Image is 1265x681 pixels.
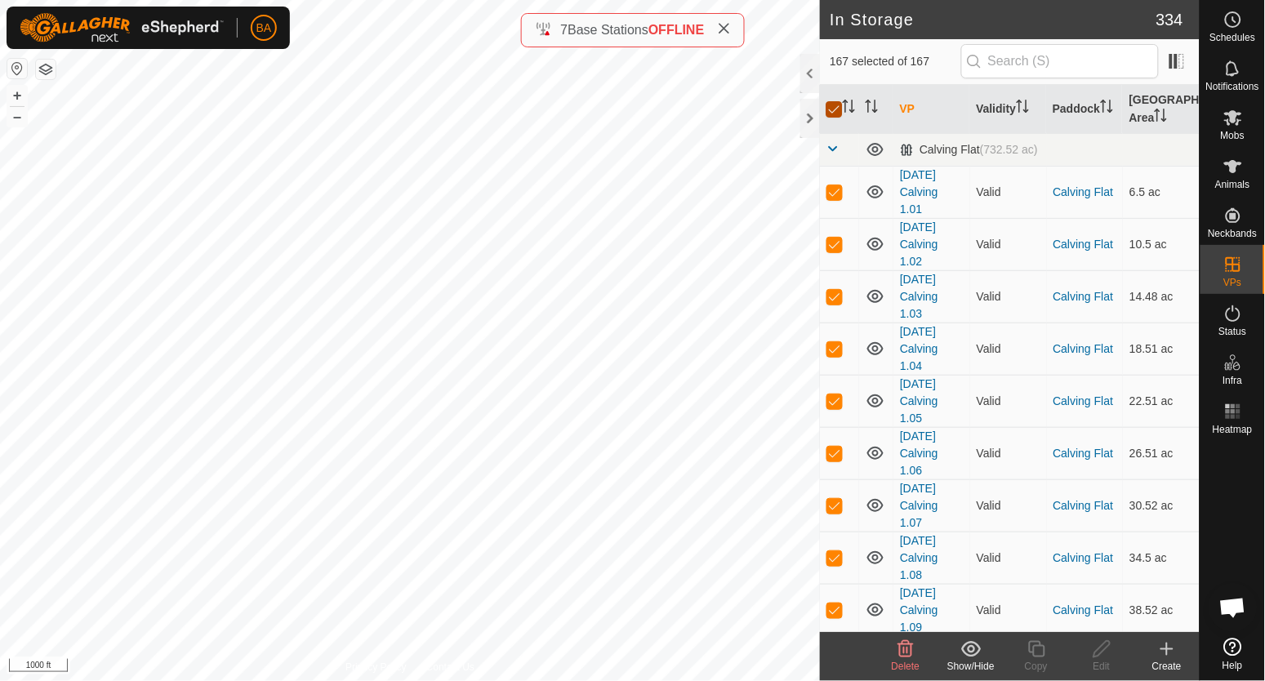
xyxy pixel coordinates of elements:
th: Validity [970,85,1047,134]
td: 38.52 ac [1123,584,1200,636]
td: 30.52 ac [1123,479,1200,532]
td: Valid [970,166,1047,218]
a: Help [1200,631,1265,677]
span: Delete [892,661,920,672]
span: Infra [1223,376,1242,385]
span: Heatmap [1213,425,1253,434]
a: [DATE] Calving 1.05 [900,377,938,425]
p-sorticon: Activate to sort [1155,111,1168,124]
button: Map Layers [36,60,56,79]
th: Paddock [1047,85,1124,134]
div: Edit [1069,659,1134,674]
a: Calving Flat [1053,290,1114,303]
td: Valid [970,323,1047,375]
th: [GEOGRAPHIC_DATA] Area [1123,85,1200,134]
span: (732.52 ac) [980,143,1038,156]
a: Calving Flat [1053,238,1114,251]
a: Calving Flat [1053,603,1114,616]
td: Valid [970,270,1047,323]
a: Calving Flat [1053,342,1114,355]
a: [DATE] Calving 1.06 [900,430,938,477]
td: Valid [970,218,1047,270]
td: Valid [970,584,1047,636]
div: Show/Hide [938,659,1004,674]
td: Valid [970,427,1047,479]
span: Help [1223,661,1243,670]
td: Valid [970,532,1047,584]
div: Calving Flat [900,143,1038,157]
a: [DATE] Calving 1.03 [900,273,938,320]
span: BA [256,20,272,37]
a: [DATE] Calving 1.09 [900,586,938,634]
span: 7 [560,23,568,37]
h2: In Storage [830,10,1156,29]
span: Mobs [1221,131,1245,140]
td: 34.5 ac [1123,532,1200,584]
input: Search (S) [961,44,1159,78]
a: [DATE] Calving 1.02 [900,220,938,268]
a: Calving Flat [1053,447,1114,460]
button: – [7,107,27,127]
td: Valid [970,375,1047,427]
div: Open chat [1209,583,1258,632]
a: Calving Flat [1053,499,1114,512]
p-sorticon: Activate to sort [1101,102,1114,115]
button: Reset Map [7,59,27,78]
span: 334 [1156,7,1183,32]
span: Notifications [1206,82,1259,91]
td: Valid [970,479,1047,532]
span: 167 selected of 167 [830,53,960,70]
span: Base Stations [568,23,648,37]
td: 10.5 ac [1123,218,1200,270]
p-sorticon: Activate to sort [1017,102,1030,115]
div: Create [1134,659,1200,674]
span: Schedules [1209,33,1255,42]
span: VPs [1223,278,1241,287]
a: Privacy Policy [345,660,407,674]
th: VP [893,85,970,134]
p-sorticon: Activate to sort [843,102,856,115]
div: Copy [1004,659,1069,674]
a: [DATE] Calving 1.01 [900,168,938,216]
a: [DATE] Calving 1.08 [900,534,938,581]
span: Neckbands [1208,229,1257,238]
a: Calving Flat [1053,551,1114,564]
span: Animals [1215,180,1250,189]
td: 22.51 ac [1123,375,1200,427]
a: Calving Flat [1053,394,1114,407]
a: Contact Us [426,660,474,674]
td: 14.48 ac [1123,270,1200,323]
span: OFFLINE [648,23,704,37]
td: 26.51 ac [1123,427,1200,479]
td: 18.51 ac [1123,323,1200,375]
span: Status [1218,327,1246,336]
button: + [7,86,27,105]
p-sorticon: Activate to sort [866,102,879,115]
a: Calving Flat [1053,185,1114,198]
img: Gallagher Logo [20,13,224,42]
a: [DATE] Calving 1.07 [900,482,938,529]
a: [DATE] Calving 1.04 [900,325,938,372]
td: 6.5 ac [1123,166,1200,218]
